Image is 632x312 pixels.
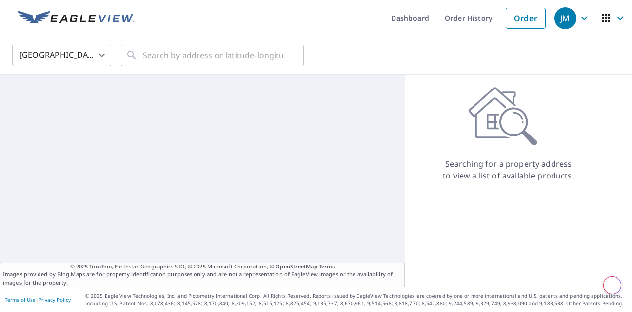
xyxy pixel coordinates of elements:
[276,263,317,270] a: OpenStreetMap
[18,11,134,26] img: EV Logo
[85,292,627,307] p: © 2025 Eagle View Technologies, Inc. and Pictometry International Corp. All Rights Reserved. Repo...
[5,296,36,303] a: Terms of Use
[39,296,71,303] a: Privacy Policy
[554,7,576,29] div: JM
[506,8,546,29] a: Order
[12,42,111,69] div: [GEOGRAPHIC_DATA]
[319,263,335,270] a: Terms
[5,297,71,303] p: |
[143,42,283,69] input: Search by address or latitude-longitude
[70,263,335,271] span: © 2025 TomTom, Earthstar Geographics SIO, © 2025 Microsoft Corporation, ©
[442,158,575,181] p: Searching for a property address to view a list of available products.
